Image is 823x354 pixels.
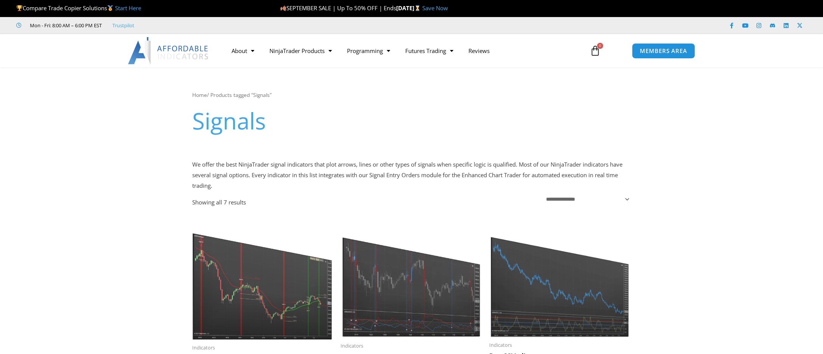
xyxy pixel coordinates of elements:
[422,4,448,12] a: Save Now
[489,342,630,348] span: Indicators
[192,200,246,205] p: Showing all 7 results
[541,194,631,204] select: Shop order
[280,4,396,12] span: SEPTEMBER SALE | Up To 50% OFF | Ends
[262,42,339,59] a: NinjaTrader Products
[489,219,630,337] img: Best CCI Indicator
[461,42,497,59] a: Reviews
[192,159,631,191] p: We offer the best NinjaTrader signal indicators that plot arrows, lines or other types of signals...
[632,43,695,59] a: MEMBERS AREA
[192,345,333,351] span: Indicators
[107,5,113,11] img: 🥇
[640,48,687,54] span: MEMBERS AREA
[339,42,398,59] a: Programming
[398,42,461,59] a: Futures Trading
[192,105,631,137] h1: Signals
[579,40,612,62] a: 0
[17,5,22,11] img: 🏆
[597,43,603,49] span: 0
[192,219,333,340] img: First Touch Signals 1
[112,21,134,30] a: Trustpilot
[280,5,286,11] img: 🍂
[341,219,482,338] img: Best ADX Indicator
[115,4,141,12] a: Start Here
[192,91,207,98] a: Home
[341,343,482,349] span: Indicators
[396,4,422,12] strong: [DATE]
[415,5,420,11] img: ⌛
[192,90,631,100] nav: Breadcrumb
[224,42,581,59] nav: Menu
[28,21,102,30] span: Mon - Fri: 8:00 AM – 6:00 PM EST
[16,4,141,12] span: Compare Trade Copier Solutions
[224,42,262,59] a: About
[128,37,209,64] img: LogoAI | Affordable Indicators – NinjaTrader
